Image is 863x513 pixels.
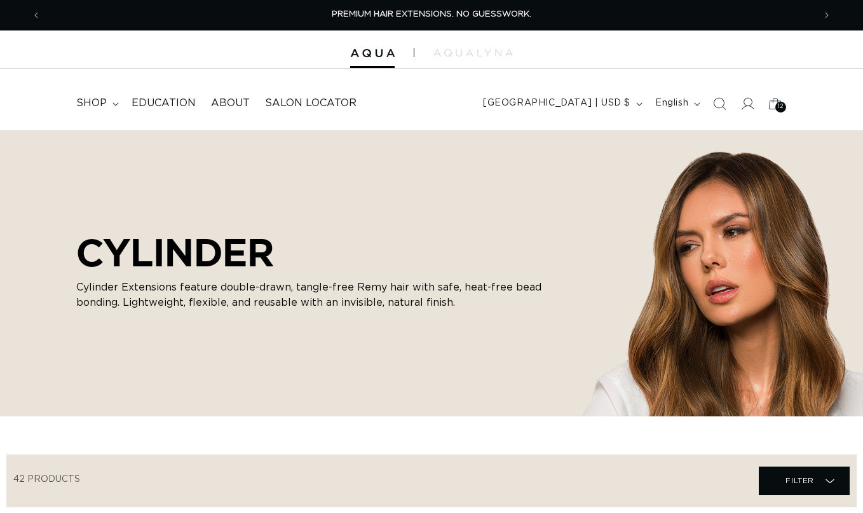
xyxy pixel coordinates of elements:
[813,3,841,27] button: Next announcement
[265,97,357,110] span: Salon Locator
[76,97,107,110] span: shop
[132,97,196,110] span: Education
[483,97,630,110] span: [GEOGRAPHIC_DATA] | USD $
[22,3,50,27] button: Previous announcement
[648,92,705,116] button: English
[778,102,784,113] span: 12
[655,97,688,110] span: English
[124,89,203,118] a: Education
[705,90,733,118] summary: Search
[433,49,513,57] img: aqualyna.com
[759,467,850,495] summary: Filter
[13,475,80,484] span: 42 products
[76,280,559,310] p: Cylinder Extensions feature double-drawn, tangle-free Remy hair with safe, heat-free bead bonding...
[76,230,559,275] h2: CYLINDER
[785,469,814,493] span: Filter
[257,89,364,118] a: Salon Locator
[69,89,124,118] summary: shop
[475,92,648,116] button: [GEOGRAPHIC_DATA] | USD $
[211,97,250,110] span: About
[203,89,257,118] a: About
[350,49,395,58] img: Aqua Hair Extensions
[332,10,531,18] span: PREMIUM HAIR EXTENSIONS. NO GUESSWORK.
